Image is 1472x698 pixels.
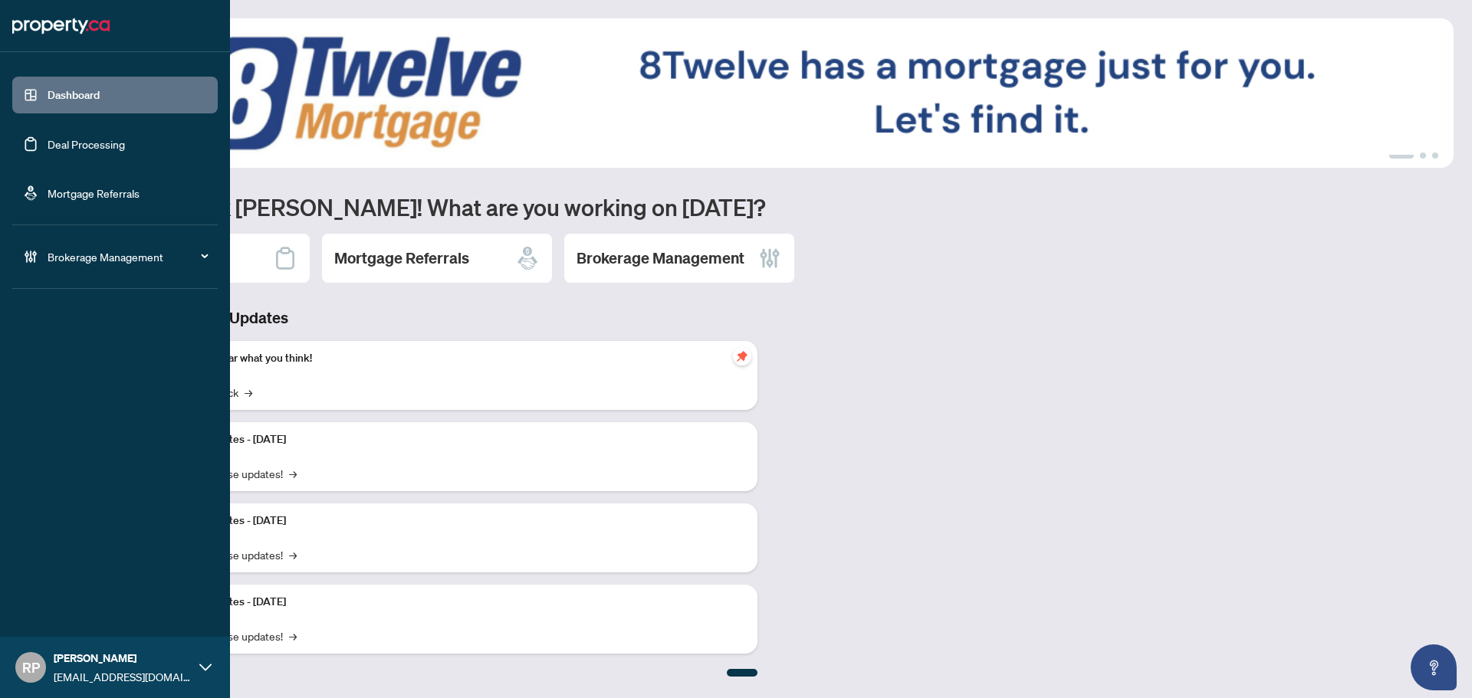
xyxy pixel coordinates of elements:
button: 2 [1420,152,1426,159]
p: Platform Updates - [DATE] [161,594,745,611]
h2: Mortgage Referrals [334,247,469,269]
h3: Brokerage & Industry Updates [80,307,757,329]
a: Dashboard [48,88,100,102]
img: Slide 0 [80,18,1454,168]
h1: Welcome back [PERSON_NAME]! What are you working on [DATE]? [80,192,1454,221]
button: 1 [1389,152,1414,159]
span: → [245,384,252,401]
span: pushpin [733,347,751,365]
span: → [289,628,297,644]
button: Open asap [1411,644,1457,690]
a: Mortgage Referrals [48,186,140,200]
span: [EMAIL_ADDRESS][DOMAIN_NAME] [54,668,192,685]
span: → [289,465,297,482]
p: Platform Updates - [DATE] [161,513,745,529]
a: Deal Processing [48,137,125,151]
span: → [289,546,297,563]
span: RP [22,657,40,678]
button: 3 [1432,152,1438,159]
img: logo [12,14,110,38]
p: Platform Updates - [DATE] [161,431,745,448]
span: [PERSON_NAME] [54,650,192,667]
h2: Brokerage Management [577,247,744,269]
p: We want to hear what you think! [161,350,745,367]
span: Brokerage Management [48,248,207,265]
